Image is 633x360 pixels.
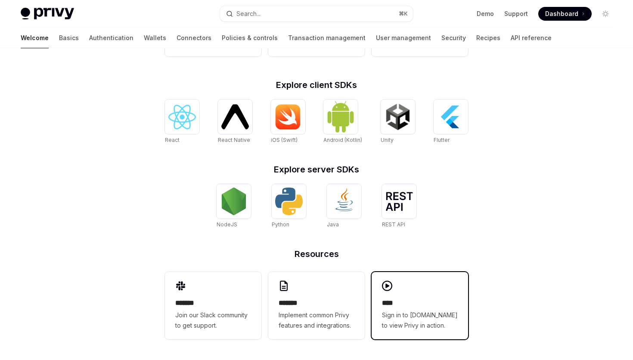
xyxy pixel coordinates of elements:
a: NodeJSNodeJS [217,184,251,229]
a: Security [441,28,466,48]
a: Basics [59,28,79,48]
button: Toggle dark mode [599,7,612,21]
img: Flutter [437,103,465,131]
a: FlutterFlutter [434,100,468,144]
a: Wallets [144,28,166,48]
img: light logo [21,8,74,20]
span: REST API [382,221,405,228]
span: Java [327,221,339,228]
span: iOS (Swift) [271,137,298,143]
img: Java [330,188,358,215]
span: Flutter [434,137,450,143]
a: API reference [511,28,552,48]
span: Android (Kotlin) [323,137,362,143]
a: Authentication [89,28,133,48]
a: Android (Kotlin)Android (Kotlin) [323,100,362,144]
a: React NativeReact Native [218,100,252,144]
a: Demo [477,9,494,18]
img: iOS (Swift) [274,104,302,130]
span: Sign in to [DOMAIN_NAME] to view Privy in action. [382,310,458,331]
span: Implement common Privy features and integrations. [279,310,354,331]
a: REST APIREST API [382,184,416,229]
h2: Explore server SDKs [165,165,468,174]
div: Search... [236,9,261,19]
a: **** **Implement common Privy features and integrations. [268,272,365,339]
a: iOS (Swift)iOS (Swift) [271,100,305,144]
img: REST API [385,192,413,211]
a: Policies & controls [222,28,278,48]
a: Support [504,9,528,18]
img: React Native [221,104,249,129]
img: Unity [384,103,412,131]
a: Transaction management [288,28,366,48]
img: React [168,105,196,129]
span: React Native [218,137,250,143]
span: NodeJS [217,221,237,228]
a: UnityUnity [381,100,415,144]
a: Welcome [21,28,49,48]
a: PythonPython [272,184,306,229]
a: Dashboard [538,7,592,21]
a: **** **Join our Slack community to get support. [165,272,261,339]
img: NodeJS [220,188,248,215]
span: Python [272,221,289,228]
a: ****Sign in to [DOMAIN_NAME] to view Privy in action. [372,272,468,339]
h2: Resources [165,250,468,258]
a: ReactReact [165,100,199,144]
a: JavaJava [327,184,361,229]
span: ⌘ K [399,10,408,17]
img: Android (Kotlin) [327,100,354,133]
button: Open search [220,6,413,22]
a: Recipes [476,28,500,48]
span: Unity [381,137,394,143]
img: Python [275,188,303,215]
span: Join our Slack community to get support. [175,310,251,331]
span: Dashboard [545,9,578,18]
a: User management [376,28,431,48]
h2: Explore client SDKs [165,81,468,89]
a: Connectors [177,28,211,48]
span: React [165,137,180,143]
